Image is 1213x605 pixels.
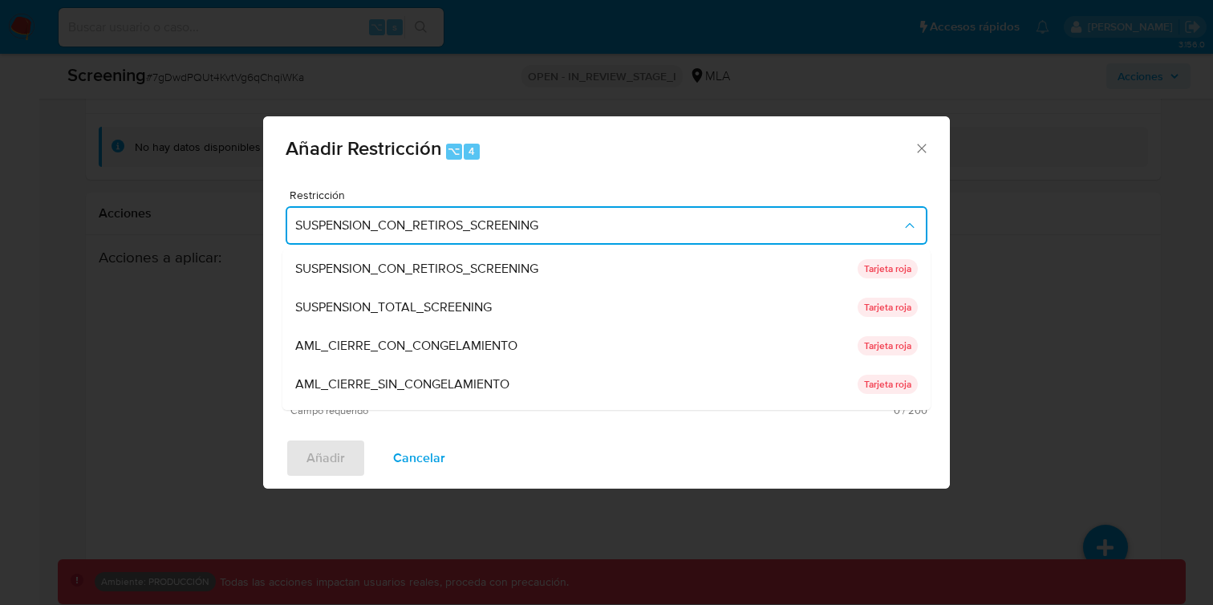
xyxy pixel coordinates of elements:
span: AML_CIERRE_SIN_CONGELAMIENTO [295,376,509,392]
button: Cerrar ventana [914,140,928,155]
span: AML_CIERRE_CON_CONGELAMIENTO [295,338,517,354]
span: Máximo 200 caracteres [609,405,927,416]
p: Tarjeta roja [858,298,918,317]
span: Campo requerido [290,405,609,416]
span: SUSPENSION_TOTAL_SCREENING [295,299,492,315]
span: SUSPENSION_CON_RETIROS_SCREENING [295,217,902,233]
button: Cancelar [372,439,466,477]
p: Tarjeta roja [858,336,918,355]
span: Restricción [290,189,931,201]
span: Añadir Restricción [286,134,442,162]
span: 4 [469,144,475,159]
span: ⌥ [448,144,460,159]
p: Tarjeta roja [858,259,918,278]
span: Cancelar [393,441,445,476]
button: Restriction [286,206,927,245]
span: SUSPENSION_CON_RETIROS_SCREENING [295,261,538,277]
p: Tarjeta roja [858,375,918,394]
